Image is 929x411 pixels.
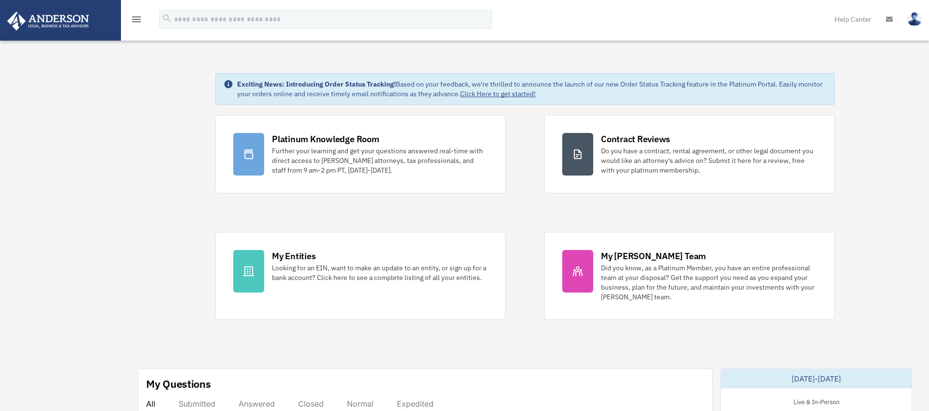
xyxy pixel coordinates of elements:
[239,399,275,409] div: Answered
[272,250,315,262] div: My Entities
[786,396,847,406] div: Live & In-Person
[162,13,172,24] i: search
[237,79,826,99] div: Based on your feedback, we're thrilled to announce the launch of our new Order Status Tracking fe...
[601,250,706,262] div: My [PERSON_NAME] Team
[272,133,379,145] div: Platinum Knowledge Room
[146,377,211,391] div: My Questions
[131,17,142,25] a: menu
[146,399,155,409] div: All
[544,115,835,193] a: Contract Reviews Do you have a contract, rental agreement, or other legal document you would like...
[601,133,670,145] div: Contract Reviews
[460,89,536,98] a: Click Here to get started!
[601,146,817,175] div: Do you have a contract, rental agreement, or other legal document you would like an attorney's ad...
[215,115,506,193] a: Platinum Knowledge Room Further your learning and get your questions answered real-time with dire...
[721,369,912,388] div: [DATE]-[DATE]
[4,12,92,30] img: Anderson Advisors Platinum Portal
[544,232,835,320] a: My [PERSON_NAME] Team Did you know, as a Platinum Member, you have an entire professional team at...
[601,263,817,302] div: Did you know, as a Platinum Member, you have an entire professional team at your disposal? Get th...
[347,399,374,409] div: Normal
[215,232,506,320] a: My Entities Looking for an EIN, want to make an update to an entity, or sign up for a bank accoun...
[907,12,922,26] img: User Pic
[397,399,434,409] div: Expedited
[131,14,142,25] i: menu
[298,399,324,409] div: Closed
[272,263,488,282] div: Looking for an EIN, want to make an update to an entity, or sign up for a bank account? Click her...
[237,80,396,88] strong: Exciting News: Introducing Order Status Tracking!
[179,399,215,409] div: Submitted
[272,146,488,175] div: Further your learning and get your questions answered real-time with direct access to [PERSON_NAM...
